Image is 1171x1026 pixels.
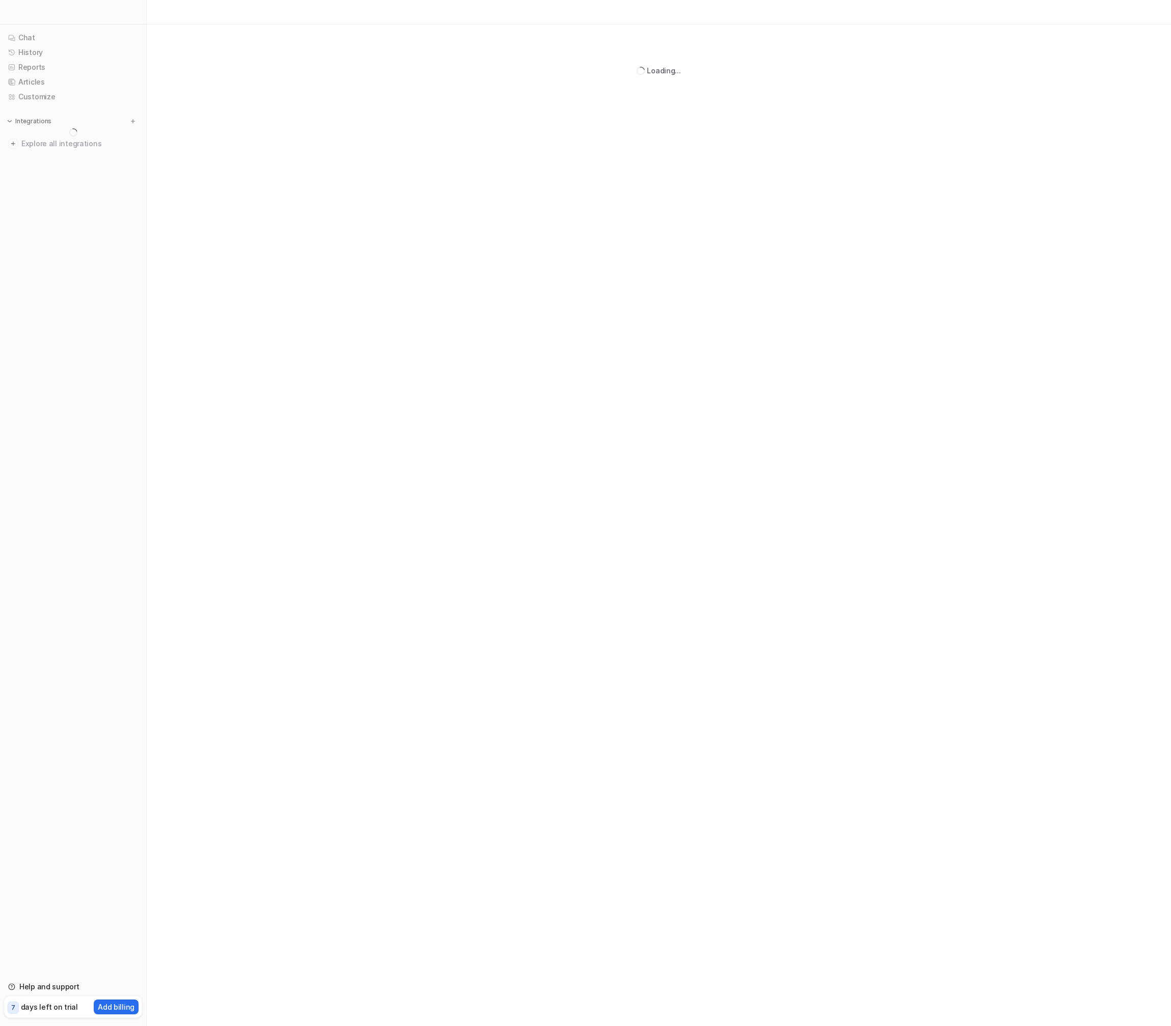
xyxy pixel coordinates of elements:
[4,116,55,126] button: Integrations
[94,1000,139,1014] button: Add billing
[129,118,137,125] img: menu_add.svg
[11,1003,15,1012] p: 7
[8,139,18,149] img: explore all integrations
[15,117,51,125] p: Integrations
[4,31,142,45] a: Chat
[21,1002,78,1012] p: days left on trial
[98,1002,134,1012] p: Add billing
[4,980,142,994] a: Help and support
[4,90,142,104] a: Customize
[4,45,142,60] a: History
[4,60,142,74] a: Reports
[4,137,142,151] a: Explore all integrations
[647,65,680,76] div: Loading...
[4,75,142,89] a: Articles
[6,118,13,125] img: expand menu
[21,136,138,152] span: Explore all integrations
